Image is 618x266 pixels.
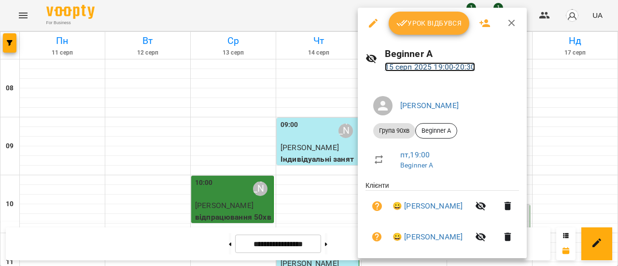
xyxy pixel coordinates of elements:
[385,46,520,61] h6: Beginner A
[365,195,389,218] button: Візит ще не сплачено. Додати оплату?
[400,161,433,169] a: Beginner A
[416,126,457,135] span: Beginner A
[400,150,430,159] a: пт , 19:00
[389,12,470,35] button: Урок відбувся
[396,17,462,29] span: Урок відбувся
[393,231,463,243] a: 😀 [PERSON_NAME]
[400,101,459,110] a: [PERSON_NAME]
[365,225,389,249] button: Візит ще не сплачено. Додати оплату?
[415,123,457,139] div: Beginner A
[385,62,476,71] a: 15 серп 2025 19:00-20:30
[393,200,463,212] a: 😀 [PERSON_NAME]
[373,126,415,135] span: Група 90хв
